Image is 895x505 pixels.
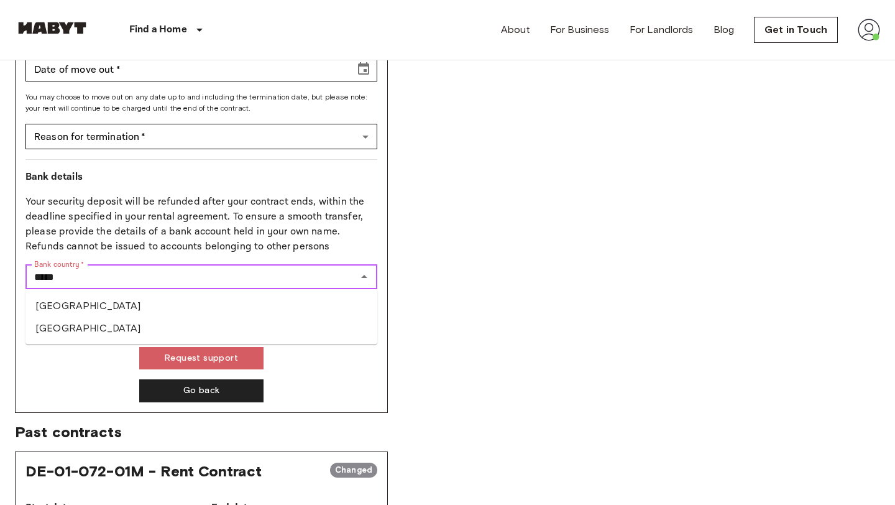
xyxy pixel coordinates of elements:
[501,22,530,37] a: About
[129,22,187,37] p: Find a Home
[330,464,377,476] span: Changed
[25,170,377,185] p: Bank details
[15,423,880,442] span: Past contracts
[25,317,377,340] li: [GEOGRAPHIC_DATA]
[25,195,377,254] p: Your security deposit will be refunded after your contract ends, within the deadline specified in...
[25,91,377,114] span: You may choose to move out on any date up to and including the termination date, but please note:...
[630,22,694,37] a: For Landlords
[356,268,373,285] button: Close
[754,17,838,43] a: Get in Touch
[34,259,84,270] label: Bank country
[550,22,610,37] a: For Business
[351,57,376,81] button: Choose date
[714,22,735,37] a: Blog
[139,347,264,370] button: Request support
[25,295,377,317] li: [GEOGRAPHIC_DATA]
[139,379,264,402] button: Go back
[15,22,89,34] img: Habyt
[858,19,880,41] img: avatar
[25,462,262,480] span: DE-01-072-01M - Rent Contract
